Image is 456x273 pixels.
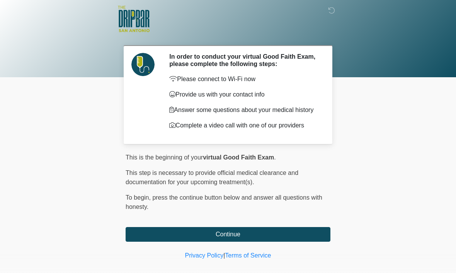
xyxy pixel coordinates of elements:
[169,90,319,99] p: Provide us with your contact info
[274,154,276,161] span: .
[169,75,319,84] p: Please connect to Wi-Fi now
[169,53,319,68] h2: In order to conduct your virtual Good Faith Exam, please complete the following steps:
[169,105,319,115] p: Answer some questions about your medical history
[185,252,224,259] a: Privacy Policy
[126,194,322,210] span: press the continue button below and answer all questions with honesty.
[126,194,152,201] span: To begin,
[169,121,319,130] p: Complete a video call with one of our providers
[131,53,155,76] img: Agent Avatar
[126,154,203,161] span: This is the beginning of your
[118,6,150,33] img: The DRIPBaR - San Antonio Fossil Creek Logo
[203,154,274,161] strong: virtual Good Faith Exam
[225,252,271,259] a: Terms of Service
[126,170,298,185] span: This step is necessary to provide official medical clearance and documentation for your upcoming ...
[126,227,330,242] button: Continue
[223,252,225,259] a: |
